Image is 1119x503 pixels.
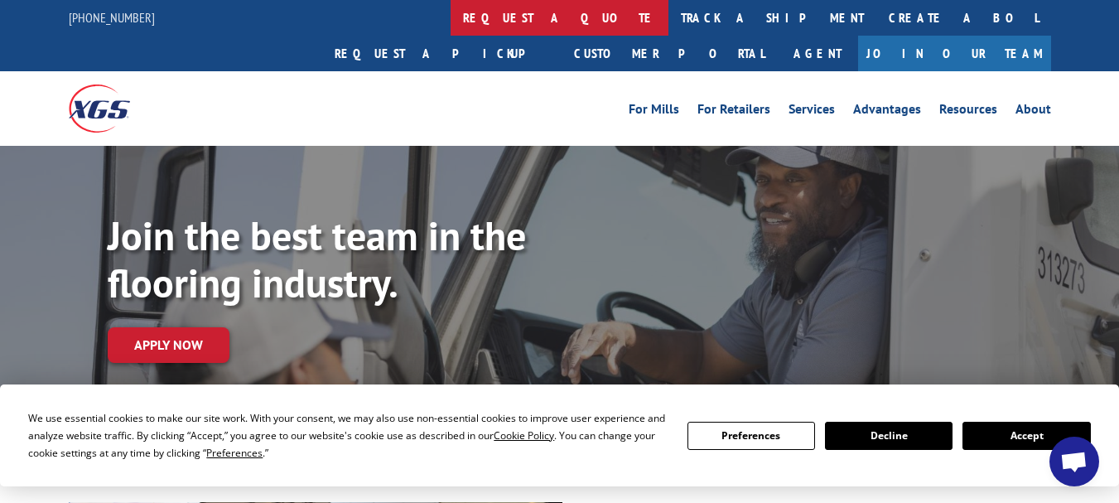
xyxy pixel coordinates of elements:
span: Preferences [206,446,263,460]
a: Advantages [853,103,921,121]
a: For Mills [629,103,679,121]
a: Customer Portal [562,36,777,71]
button: Preferences [687,422,815,450]
a: [PHONE_NUMBER] [69,9,155,26]
div: We use essential cookies to make our site work. With your consent, we may also use non-essential ... [28,409,667,462]
strong: Join the best team in the flooring industry. [108,210,526,309]
button: Decline [825,422,953,450]
a: Join Our Team [858,36,1051,71]
a: For Retailers [697,103,770,121]
a: Services [789,103,835,121]
button: Accept [962,422,1090,450]
span: Cookie Policy [494,428,554,443]
a: Resources [939,103,997,121]
a: Agent [777,36,858,71]
div: Open chat [1049,437,1099,486]
a: Request a pickup [322,36,562,71]
a: About [1015,103,1051,121]
a: Apply now [108,327,229,363]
